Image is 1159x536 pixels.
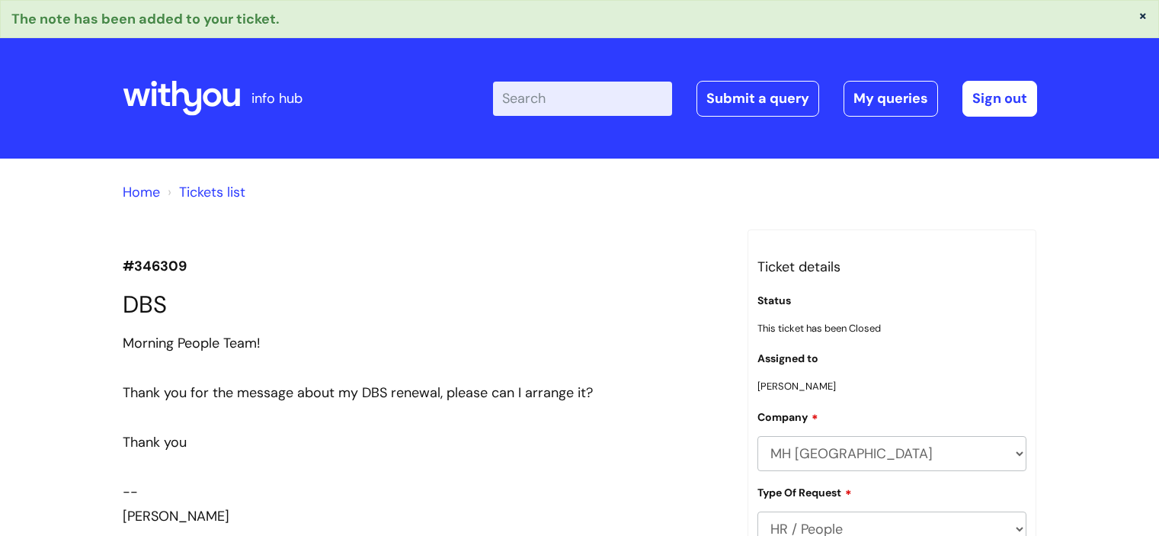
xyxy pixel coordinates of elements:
input: Search [493,82,672,115]
p: #346309 [123,254,725,278]
a: Home [123,183,160,201]
li: Tickets list [164,180,245,204]
label: Assigned to [757,352,818,365]
label: Status [757,294,791,307]
li: Solution home [123,180,160,204]
p: info hub [251,86,303,111]
label: Type Of Request [757,484,852,499]
a: Sign out [962,81,1037,116]
div: Thank you for the message about my DBS renewal, please can I arrange it? [123,380,725,405]
button: × [1138,8,1148,22]
div: Thank you [123,430,725,454]
p: [PERSON_NAME] [757,377,1027,395]
a: Submit a query [696,81,819,116]
p: This ticket has been Closed [757,319,1027,337]
h1: DBS [123,290,725,319]
label: Company [757,409,818,424]
div: Morning People Team! [123,331,725,355]
a: My queries [844,81,938,116]
h3: Ticket details [757,255,1027,279]
span: -- [123,483,138,501]
div: | - [493,81,1037,116]
a: Tickets list [179,183,245,201]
